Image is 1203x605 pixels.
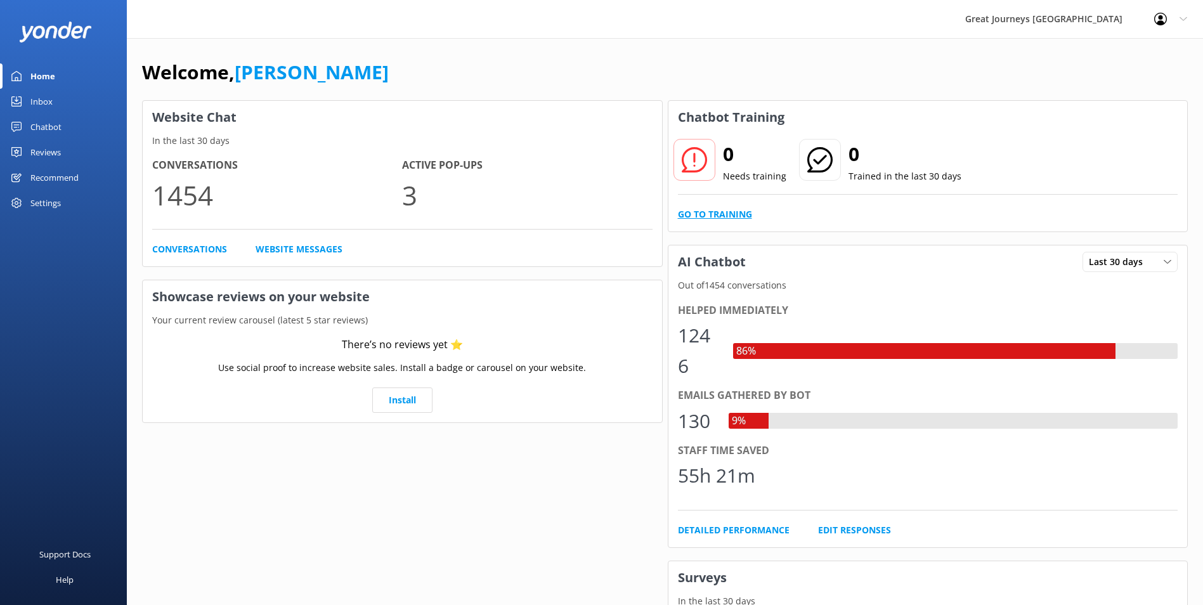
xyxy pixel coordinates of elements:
a: Install [372,387,432,413]
a: [PERSON_NAME] [235,59,389,85]
div: Support Docs [39,542,91,567]
a: Detailed Performance [678,523,790,537]
span: Last 30 days [1089,255,1150,269]
div: Recommend [30,165,79,190]
a: Website Messages [256,242,342,256]
div: 55h 21m [678,460,755,491]
h3: AI Chatbot [668,245,755,278]
div: Home [30,63,55,89]
h3: Chatbot Training [668,101,794,134]
h1: Welcome, [142,57,389,88]
div: 9% [729,413,749,429]
p: Trained in the last 30 days [849,169,961,183]
p: Use social proof to increase website sales. Install a badge or carousel on your website. [218,361,586,375]
h2: 0 [849,139,961,169]
div: There’s no reviews yet ⭐ [342,337,463,353]
div: Settings [30,190,61,216]
p: Out of 1454 conversations [668,278,1188,292]
p: Needs training [723,169,786,183]
div: Helped immediately [678,302,1178,319]
h2: 0 [723,139,786,169]
p: 3 [402,174,652,216]
h4: Active Pop-ups [402,157,652,174]
div: Reviews [30,140,61,165]
div: 1246 [678,320,720,381]
div: 86% [733,343,759,360]
div: Help [56,567,74,592]
p: Your current review carousel (latest 5 star reviews) [143,313,662,327]
a: Go to Training [678,207,752,221]
p: In the last 30 days [143,134,662,148]
img: yonder-white-logo.png [19,22,92,42]
div: Chatbot [30,114,62,140]
h4: Conversations [152,157,402,174]
div: 130 [678,406,716,436]
h3: Website Chat [143,101,662,134]
a: Conversations [152,242,227,256]
a: Edit Responses [818,523,891,537]
h3: Showcase reviews on your website [143,280,662,313]
div: Emails gathered by bot [678,387,1178,404]
div: Inbox [30,89,53,114]
p: 1454 [152,174,402,216]
div: Staff time saved [678,443,1178,459]
h3: Surveys [668,561,1188,594]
